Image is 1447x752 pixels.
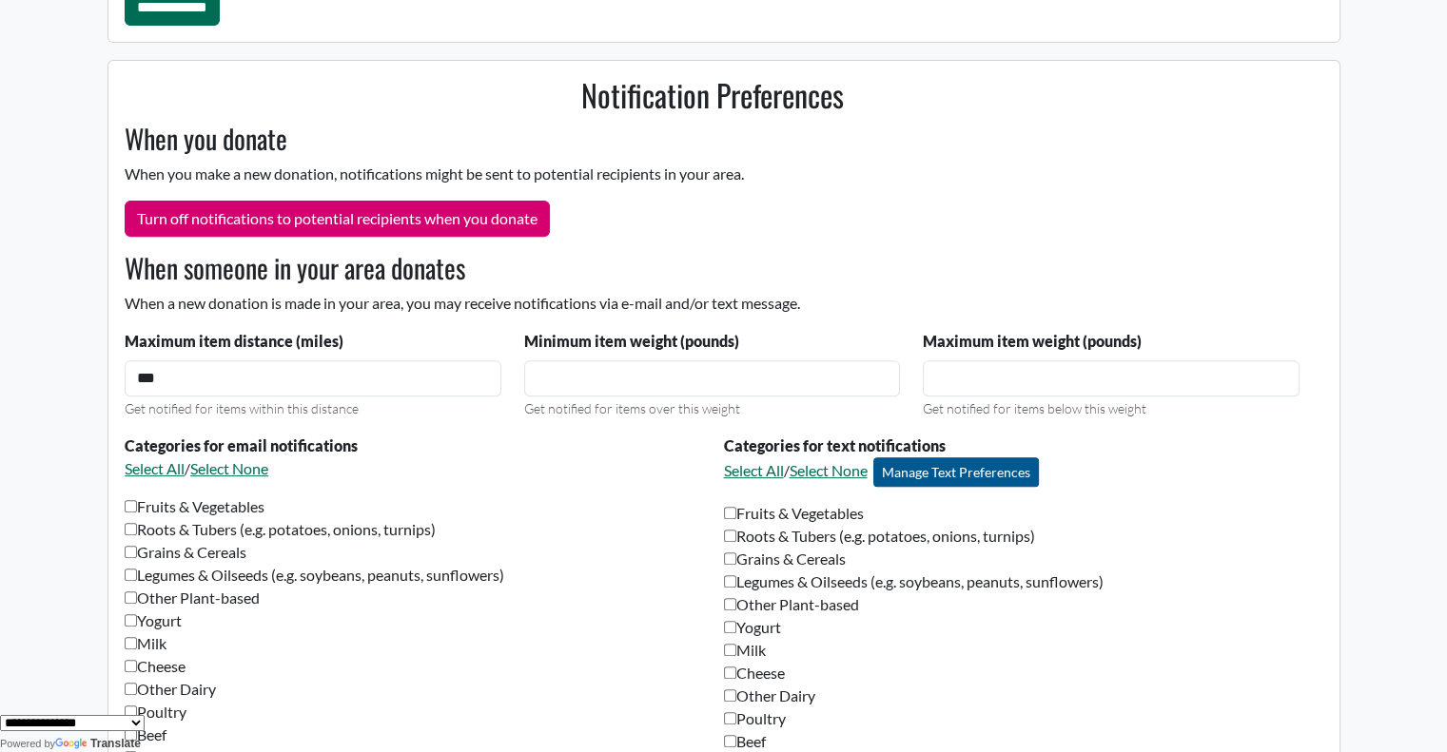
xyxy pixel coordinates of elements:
label: Milk [724,639,766,662]
strong: Categories for text notifications [724,436,946,454]
input: Milk [724,644,736,656]
label: Other Plant-based [125,587,260,609]
input: Roots & Tubers (e.g. potatoes, onions, turnips) [724,530,736,542]
label: Roots & Tubers (e.g. potatoes, onions, turnips) [724,525,1035,548]
a: Manage Text Preferences [873,457,1039,487]
input: Legumes & Oilseeds (e.g. soybeans, peanuts, sunflowers) [125,569,137,581]
label: Other Dairy [125,678,216,701]
input: Other Dairy [125,683,137,695]
button: Turn off notifications to potential recipients when you donate [125,201,550,237]
label: Minimum item weight (pounds) [524,330,739,353]
label: Milk [125,632,166,655]
p: When a new donation is made in your area, you may receive notifications via e-mail and/or text me... [113,292,1311,315]
label: Poultry [125,701,186,723]
img: Google Translate [55,738,90,751]
label: Other Dairy [724,685,815,707]
label: Grains & Cereals [125,541,246,564]
p: When you make a new donation, notifications might be sent to potential recipients in your area. [113,163,1311,185]
input: Other Plant-based [125,591,137,604]
label: Grains & Cereals [724,548,846,570]
input: Fruits & Vegetables [724,507,736,519]
strong: Categories for email notifications [125,436,358,454]
input: Fruits & Vegetables [125,500,137,512]
label: Maximum item distance (miles) [125,330,343,353]
label: Fruits & Vegetables [125,495,264,518]
small: Get notified for items within this distance [125,400,359,416]
input: Cheese [125,660,137,672]
label: Legumes & Oilseeds (e.g. soybeans, peanuts, sunflowers) [724,570,1104,593]
label: Maximum item weight (pounds) [923,330,1142,353]
h2: Notification Preferences [113,77,1311,113]
label: Legumes & Oilseeds (e.g. soybeans, peanuts, sunflowers) [125,564,504,587]
label: Roots & Tubers (e.g. potatoes, onions, turnips) [125,518,436,541]
a: Translate [55,737,141,750]
label: Cheese [724,662,785,685]
label: Fruits & Vegetables [724,502,864,525]
a: Select None [790,461,868,479]
input: Grains & Cereals [125,546,137,558]
label: Yogurt [125,609,182,632]
a: Select All [724,461,784,479]
input: Yogurt [724,621,736,633]
input: Other Dairy [724,689,736,702]
input: Roots & Tubers (e.g. potatoes, onions, turnips) [125,523,137,535]
h3: When you donate [113,123,1311,155]
label: Cheese [125,655,186,678]
label: Poultry [724,707,786,730]
input: Milk [125,637,137,649]
input: Poultry [125,705,137,718]
p: / [125,457,700,480]
small: Get notified for items over this weight [524,400,740,416]
input: Legumes & Oilseeds (e.g. soybeans, peanuts, sunflowers) [724,575,736,588]
input: Yogurt [125,614,137,627]
label: Yogurt [724,616,781,639]
label: Other Plant-based [724,593,859,616]
input: Grains & Cereals [724,552,736,565]
input: Cheese [724,666,736,679]
a: Select None [190,459,268,477]
p: / [724,457,1300,487]
small: Get notified for items below this weight [923,400,1146,416]
input: Other Plant-based [724,598,736,610]
a: Select All [125,459,185,477]
h3: When someone in your area donates [113,252,1311,284]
